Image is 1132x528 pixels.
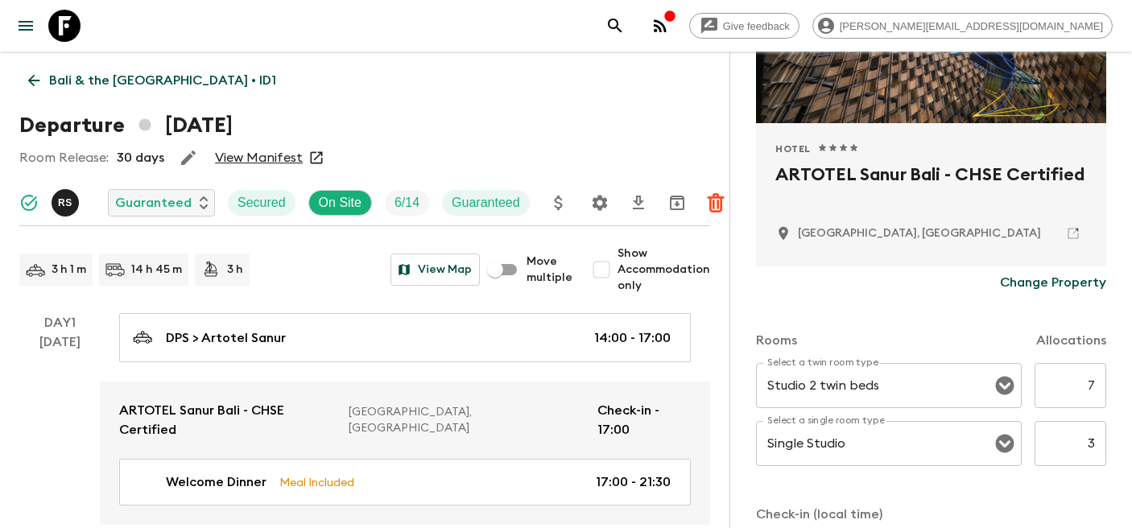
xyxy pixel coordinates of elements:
div: Trip Fill [385,190,429,216]
button: View Map [390,254,480,286]
p: 17:00 - 21:30 [596,472,671,492]
p: R S [58,196,72,209]
button: Open [994,374,1016,397]
a: Give feedback [689,13,799,39]
svg: Synced Successfully [19,193,39,212]
span: Hotel [775,142,811,155]
button: search adventures [599,10,631,42]
a: Welcome DinnerMeal Included17:00 - 21:30 [119,459,691,505]
a: Bali & the [GEOGRAPHIC_DATA] • ID1 [19,64,285,97]
p: [GEOGRAPHIC_DATA], [GEOGRAPHIC_DATA] [349,404,585,436]
div: [DATE] [39,332,81,525]
p: 3 h 1 m [52,262,86,278]
span: [PERSON_NAME][EMAIL_ADDRESS][DOMAIN_NAME] [831,20,1112,32]
button: Change Property [1000,266,1106,299]
span: Show Accommodation only [618,245,710,294]
a: DPS > Artotel Sanur14:00 - 17:00 [119,313,691,362]
button: Download CSV [622,187,655,219]
p: Guaranteed [452,193,520,212]
p: 6 / 14 [395,193,419,212]
button: menu [10,10,42,42]
p: Secured [238,193,286,212]
p: 30 days [117,148,164,167]
h1: Departure [DATE] [19,109,233,142]
p: Bali, Indonesia [798,225,1041,241]
button: Archive (Completed, Cancelled or Unsynced Departures only) [661,187,693,219]
button: Delete [700,187,732,219]
a: ARTOTEL Sanur Bali - CHSE Certified[GEOGRAPHIC_DATA], [GEOGRAPHIC_DATA]Check-in - 17:00 [100,382,710,459]
p: On Site [319,193,361,212]
p: 14:00 - 17:00 [594,328,671,348]
p: Guaranteed [115,193,192,212]
a: View Manifest [215,150,303,166]
p: Rooms [756,331,797,350]
p: Bali & the [GEOGRAPHIC_DATA] • ID1 [49,71,276,90]
div: Secured [228,190,295,216]
p: Room Release: [19,148,109,167]
div: [PERSON_NAME][EMAIL_ADDRESS][DOMAIN_NAME] [812,13,1113,39]
p: Meal Included [279,473,354,491]
p: 14 h 45 m [131,262,182,278]
button: Open [994,432,1016,455]
p: Change Property [1000,273,1106,292]
p: Check-in - 17:00 [597,401,691,439]
label: Select a twin room type [767,356,878,369]
span: Give feedback [714,20,799,32]
span: Move multiple [527,254,572,286]
p: Day 1 [19,313,100,332]
p: Allocations [1036,331,1106,350]
p: DPS > Artotel Sanur [166,328,286,348]
p: Welcome Dinner [166,472,266,492]
span: Raka Sanjaya [52,194,82,207]
p: Check-in (local time) [756,505,1106,524]
button: RS [52,189,82,217]
label: Select a single room type [767,414,885,427]
p: 3 h [227,262,243,278]
h2: ARTOTEL Sanur Bali - CHSE Certified [775,162,1087,213]
div: On Site [308,190,372,216]
button: Settings [584,187,616,219]
button: Update Price, Early Bird Discount and Costs [543,187,575,219]
p: ARTOTEL Sanur Bali - CHSE Certified [119,401,336,439]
